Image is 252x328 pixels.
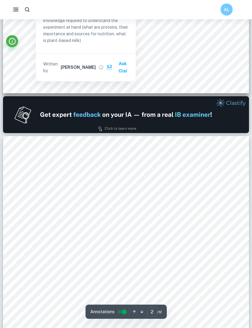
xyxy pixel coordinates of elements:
[90,309,115,315] span: Annotations
[43,61,60,74] p: Written by
[107,65,112,71] img: clai.svg
[6,35,18,47] button: Info
[61,64,96,71] h6: [PERSON_NAME]
[105,59,133,77] button: Ask Clai
[43,11,128,44] p: The student correctly explains the basic knowledge required to understand the experiment at hand ...
[223,6,230,13] h6: AL
[97,63,105,72] button: View full profile
[157,309,162,315] span: / 12
[221,4,233,16] button: AL
[3,97,249,133] img: Ad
